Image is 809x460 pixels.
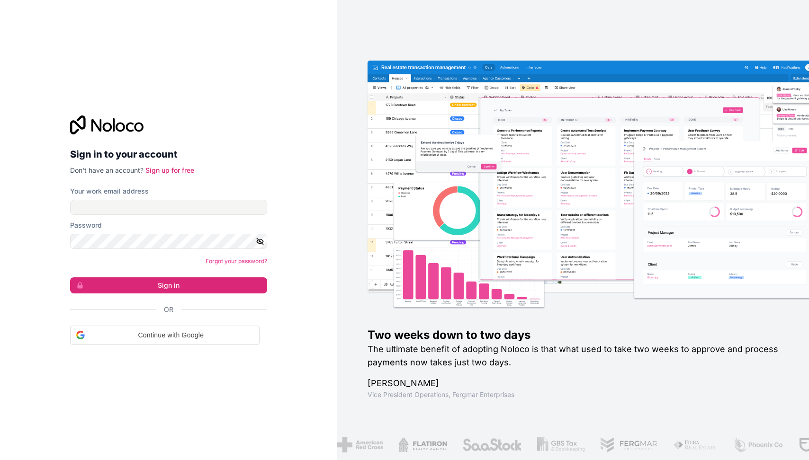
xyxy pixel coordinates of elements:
img: /assets/flatiron-C8eUkumj.png [398,437,447,452]
span: Continue with Google [89,330,253,340]
h1: Vice President Operations , Fergmar Enterprises [368,390,779,399]
img: /assets/american-red-cross-BAupjrZR.png [337,437,383,452]
h1: [PERSON_NAME] [368,377,779,390]
label: Password [70,221,102,230]
img: /assets/saastock-C6Zbiodz.png [462,437,522,452]
div: Continue with Google [70,326,260,345]
input: Email address [70,200,267,215]
a: Forgot your password? [206,257,267,265]
button: Sign in [70,277,267,293]
h1: Two weeks down to two days [368,327,779,343]
label: Your work email address [70,186,149,196]
a: Sign up for free [145,166,194,174]
span: Don't have an account? [70,166,144,174]
h2: Sign in to your account [70,146,267,163]
span: Or [164,305,173,314]
input: Password [70,234,267,249]
img: /assets/phoenix-BREaitsQ.png [732,437,783,452]
img: /assets/gbstax-C-GtDUiK.png [537,437,585,452]
img: /assets/fiera-fwj2N5v4.png [673,437,717,452]
img: /assets/fergmar-CudnrXN5.png [600,437,658,452]
h2: The ultimate benefit of adopting Noloco is that what used to take two weeks to approve and proces... [368,343,779,369]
